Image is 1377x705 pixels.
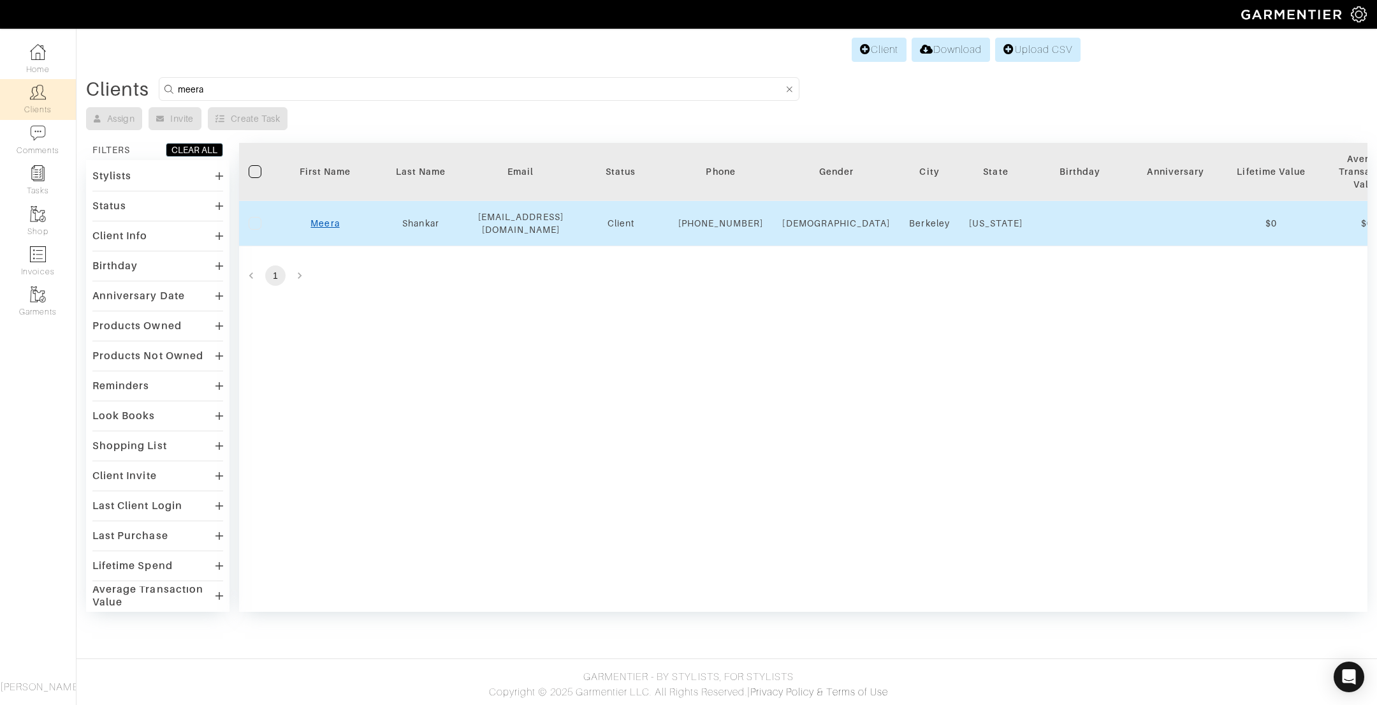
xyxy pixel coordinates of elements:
[166,143,223,157] button: CLEAR ALL
[1137,165,1214,178] div: Anniversary
[909,217,949,230] div: Berkeley
[1128,143,1223,201] th: Toggle SortBy
[995,38,1081,62] a: Upload CSV
[92,260,138,272] div: Birthday
[678,165,764,178] div: Phone
[86,83,149,96] div: Clients
[478,165,564,178] div: Email
[583,217,659,230] div: Client
[92,320,182,332] div: Products Owned
[678,217,764,230] div: [PHONE_NUMBER]
[92,530,168,542] div: Last Purchase
[782,217,890,230] div: [DEMOGRAPHIC_DATA]
[92,200,126,212] div: Status
[1223,143,1319,201] th: Toggle SortBy
[373,143,469,201] th: Toggle SortBy
[30,125,46,141] img: comment-icon-a0a6a9ef722e966f86d9cbdc48e553b5cf19dbc54f86b18d962a5391bc8f6eb6.png
[92,410,156,422] div: Look Books
[171,144,217,156] div: CLEAR ALL
[92,440,167,452] div: Shopping List
[30,165,46,181] img: reminder-icon-8004d30b9f0a5d33ae49ab947aed9ed385cf756f9e5892f1edd6e32f2345188e.png
[1334,662,1364,692] div: Open Intercom Messenger
[573,143,669,201] th: Toggle SortBy
[382,165,459,178] div: Last Name
[969,165,1023,178] div: State
[478,211,564,236] div: [EMAIL_ADDRESS][DOMAIN_NAME]
[310,218,339,228] a: Meera
[30,44,46,60] img: dashboard-icon-dbcd8f5a0b271acd01030246c82b418ddd0df26cd7fceb0bd07c9910d44c42f6.png
[277,143,373,201] th: Toggle SortBy
[239,265,1367,286] nav: pagination navigation
[1235,3,1351,26] img: garmentier-logo-header-white-b43fb05a5012e4ada735d5af1a66efaba907eab6374d6393d1fbf88cb4ef424d.png
[489,686,747,698] span: Copyright © 2025 Garmentier LLC. All Rights Reserved.
[1042,165,1118,178] div: Birthday
[909,165,949,178] div: City
[852,38,907,62] a: Client
[1032,143,1128,201] th: Toggle SortBy
[402,218,439,228] a: Shankar
[178,81,783,97] input: Search by name, email, phone, city, or state
[30,206,46,222] img: garments-icon-b7da505a4dc4fd61783c78ac3ca0ef83fa9d6f193b1c9dc38574b1d14d53ca28.png
[92,144,130,156] div: FILTERS
[92,470,157,482] div: Client Invite
[782,165,890,178] div: Gender
[30,84,46,100] img: clients-icon-6bae9207a08558b7cb47a8932f037763ab4055f8c8b6bfacd5dc20c3e0201464.png
[92,230,148,242] div: Client Info
[92,560,173,572] div: Lifetime Spend
[92,170,131,182] div: Stylists
[92,350,203,362] div: Products Not Owned
[287,165,363,178] div: First Name
[30,286,46,302] img: garments-icon-b7da505a4dc4fd61783c78ac3ca0ef83fa9d6f193b1c9dc38574b1d14d53ca28.png
[92,500,182,512] div: Last Client Login
[30,246,46,262] img: orders-icon-0abe47150d42831381b5fb84f609e132dff9fe21cb692f30cb5eec754e2cba89.png
[912,38,990,62] a: Download
[265,265,286,286] button: page 1
[1351,6,1367,22] img: gear-icon-white-bd11855cb880d31180b6d7d6211b90ccbf57a29d726f0c71d8c61bd08dd39cc2.png
[750,686,888,698] a: Privacy Policy & Terms of Use
[583,165,659,178] div: Status
[969,217,1023,230] div: [US_STATE]
[92,380,149,392] div: Reminders
[1233,217,1309,230] div: $0
[1233,165,1309,178] div: Lifetime Value
[92,290,185,302] div: Anniversary Date
[773,143,900,201] th: Toggle SortBy
[92,583,215,609] div: Average Transaction Value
